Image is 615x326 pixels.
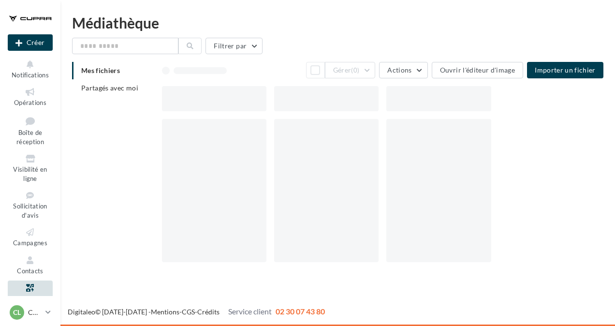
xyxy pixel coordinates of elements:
[432,62,523,78] button: Ouvrir l'éditeur d'image
[8,188,53,221] a: Sollicitation d'avis
[276,307,325,316] span: 02 30 07 43 80
[68,308,325,316] span: © [DATE]-[DATE] - - -
[8,85,53,108] a: Opérations
[527,62,603,78] button: Importer un fichier
[8,57,53,81] button: Notifications
[81,66,120,74] span: Mes fichiers
[14,99,46,106] span: Opérations
[182,308,195,316] a: CGS
[228,307,272,316] span: Service client
[8,253,53,277] a: Contacts
[197,308,220,316] a: Crédits
[205,38,263,54] button: Filtrer par
[8,34,53,51] button: Créer
[17,267,44,275] span: Contacts
[8,113,53,148] a: Boîte de réception
[8,281,53,304] a: Médiathèque
[387,66,411,74] span: Actions
[72,15,603,30] div: Médiathèque
[379,62,427,78] button: Actions
[8,151,53,184] a: Visibilité en ligne
[535,66,596,74] span: Importer un fichier
[151,308,179,316] a: Mentions
[13,308,21,317] span: Cl
[13,202,47,219] span: Sollicitation d'avis
[8,34,53,51] div: Nouvelle campagne
[11,295,50,302] span: Médiathèque
[16,129,44,146] span: Boîte de réception
[325,62,376,78] button: Gérer(0)
[28,308,42,317] p: CUPRA local
[8,225,53,249] a: Campagnes
[81,84,138,92] span: Partagés avec moi
[13,239,47,247] span: Campagnes
[13,165,47,182] span: Visibilité en ligne
[68,308,95,316] a: Digitaleo
[8,303,53,322] a: Cl CUPRA local
[12,71,49,79] span: Notifications
[351,66,359,74] span: (0)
